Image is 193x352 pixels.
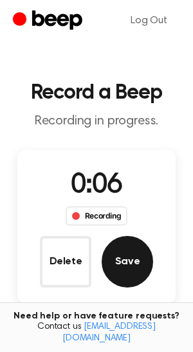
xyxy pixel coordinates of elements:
span: 0:06 [71,172,122,199]
div: Recording [66,206,128,226]
p: Recording in progress. [10,113,183,130]
a: Log Out [118,5,180,36]
button: Save Audio Record [102,236,153,288]
a: [EMAIL_ADDRESS][DOMAIN_NAME] [62,322,156,343]
h1: Record a Beep [10,83,183,103]
span: Contact us [8,322,185,344]
a: Beep [13,8,86,34]
button: Delete Audio Record [40,236,91,288]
